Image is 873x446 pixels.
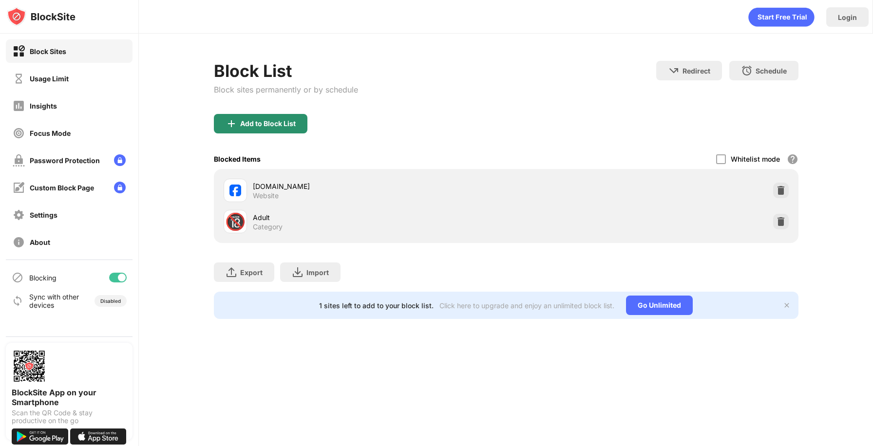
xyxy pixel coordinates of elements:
[13,45,25,57] img: block-on.svg
[29,293,79,309] div: Sync with other devices
[114,182,126,193] img: lock-menu.svg
[214,61,358,81] div: Block List
[214,155,261,163] div: Blocked Items
[306,268,329,277] div: Import
[7,7,76,26] img: logo-blocksite.svg
[253,191,279,200] div: Website
[13,154,25,167] img: password-protection-off.svg
[13,236,25,248] img: about-off.svg
[240,268,263,277] div: Export
[30,129,71,137] div: Focus Mode
[12,272,23,283] img: blocking-icon.svg
[13,100,25,112] img: insights-off.svg
[253,223,283,231] div: Category
[229,185,241,196] img: favicons
[253,212,506,223] div: Adult
[30,156,100,165] div: Password Protection
[13,127,25,139] img: focus-off.svg
[214,85,358,94] div: Block sites permanently or by schedule
[319,301,434,310] div: 1 sites left to add to your block list.
[13,73,25,85] img: time-usage-off.svg
[30,74,69,83] div: Usage Limit
[13,182,25,194] img: customize-block-page-off.svg
[30,102,57,110] div: Insights
[30,184,94,192] div: Custom Block Page
[783,301,791,309] img: x-button.svg
[30,47,66,56] div: Block Sites
[253,181,506,191] div: [DOMAIN_NAME]
[240,120,296,128] div: Add to Block List
[626,296,693,315] div: Go Unlimited
[30,211,57,219] div: Settings
[114,154,126,166] img: lock-menu.svg
[838,13,857,21] div: Login
[29,274,57,282] div: Blocking
[225,212,246,232] div: 🔞
[100,298,121,304] div: Disabled
[13,209,25,221] img: settings-off.svg
[12,409,127,425] div: Scan the QR Code & stay productive on the go
[731,155,780,163] div: Whitelist mode
[12,295,23,307] img: sync-icon.svg
[439,301,614,310] div: Click here to upgrade and enjoy an unlimited block list.
[683,67,710,75] div: Redirect
[748,7,815,27] div: animation
[70,428,127,445] img: download-on-the-app-store.svg
[30,238,50,246] div: About
[756,67,787,75] div: Schedule
[12,428,68,445] img: get-it-on-google-play.svg
[12,388,127,407] div: BlockSite App on your Smartphone
[12,349,47,384] img: options-page-qr-code.png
